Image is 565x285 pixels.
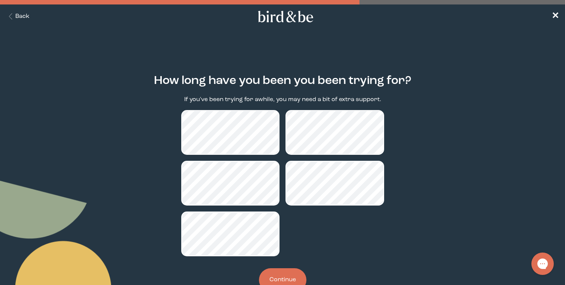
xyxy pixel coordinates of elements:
[154,72,411,90] h2: How long have you been you been trying for?
[552,10,559,23] a: ✕
[6,12,30,21] button: Back Button
[184,95,381,104] p: If you've been trying for awhile, you may need a bit of extra support.
[552,12,559,21] span: ✕
[528,250,558,278] iframe: Gorgias live chat messenger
